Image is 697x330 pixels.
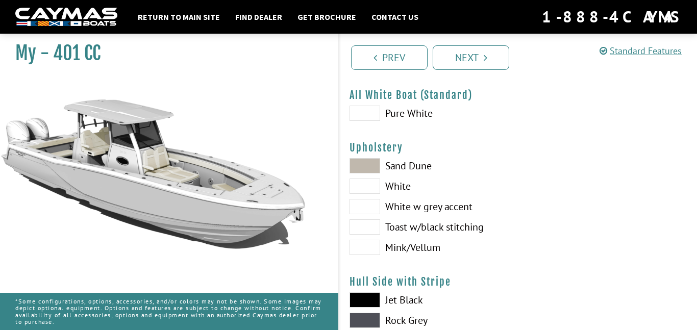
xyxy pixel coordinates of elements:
[433,45,509,70] a: Next
[350,89,687,101] h4: All White Boat (Standard)
[350,106,508,121] label: Pure White
[230,10,287,23] a: Find Dealer
[15,42,313,65] h1: My - 401 CC
[133,10,225,23] a: Return to main site
[350,179,508,194] label: White
[350,313,508,328] label: Rock Grey
[542,6,682,28] div: 1-888-4CAYMAS
[350,219,508,235] label: Toast w/black stitching
[350,275,687,288] h4: Hull Side with Stripe
[350,292,508,308] label: Jet Black
[15,8,117,27] img: white-logo-c9c8dbefe5ff5ceceb0f0178aa75bf4bb51f6bca0971e226c86eb53dfe498488.png
[350,141,687,154] h4: Upholstery
[350,199,508,214] label: White w grey accent
[348,44,697,70] ul: Pagination
[351,45,428,70] a: Prev
[350,158,508,173] label: Sand Dune
[15,293,323,330] p: *Some configurations, options, accessories, and/or colors may not be shown. Some images may depic...
[600,45,682,57] a: Standard Features
[350,240,508,255] label: Mink/Vellum
[366,10,424,23] a: Contact Us
[292,10,361,23] a: Get Brochure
